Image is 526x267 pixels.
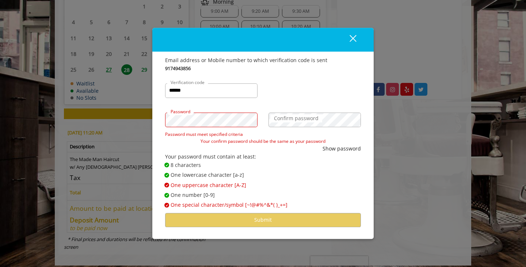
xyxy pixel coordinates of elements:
span: One special character/symbol [~!@#%^&*( )_+=] [171,201,287,209]
span: 8 characters [171,161,201,169]
div: Email address or Mobile number to which verification code is sent [165,57,361,65]
button: close dialog [336,32,361,47]
input: Verification code [165,83,258,98]
b: 9174943856 [165,65,191,72]
div: close dialog [341,34,356,45]
button: Show password [323,145,361,153]
span: One number [0-9] [171,191,215,199]
label: Verification code [167,79,208,86]
span: ✔ [165,182,168,188]
span: One lowercase character [a-z] [171,171,244,179]
div: Your confirm password should be the same as your password [165,138,361,145]
button: Submit [165,213,361,227]
input: Password [165,112,258,127]
label: Confirm password [270,114,322,122]
div: Password must meet specified criteria [165,131,258,138]
label: Password [167,108,194,115]
span: ✔ [165,162,168,168]
span: ✔ [165,192,168,198]
input: Confirm password [268,112,361,127]
div: Your password must contain at least: [165,153,361,161]
span: One uppercase character [A-Z] [171,181,246,189]
span: ✔ [165,172,168,178]
span: ✔ [165,202,168,208]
